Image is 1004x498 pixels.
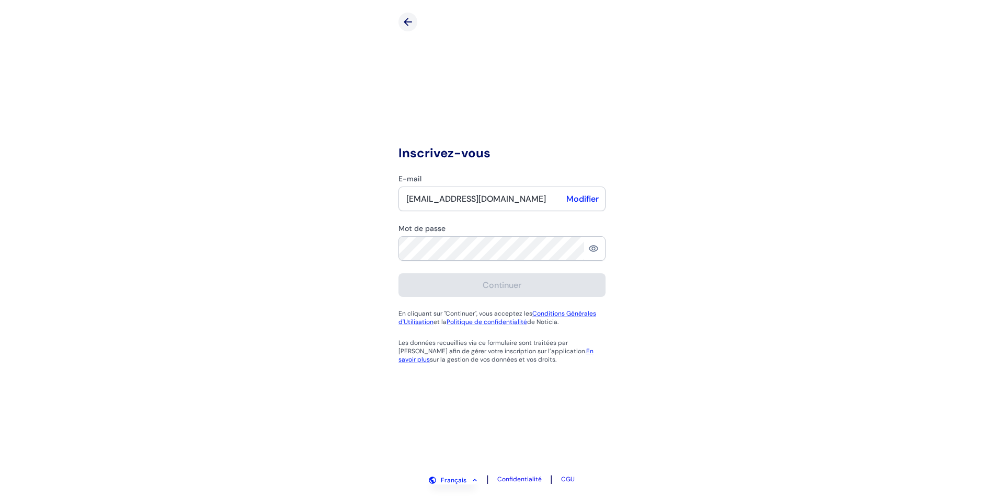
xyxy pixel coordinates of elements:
[561,475,575,483] a: CGU
[398,347,594,364] a: En savoir plus
[550,473,553,485] span: |
[398,339,606,364] p: Les données recueillies via ce formulaire sont traitées par [PERSON_NAME] afin de gérer votre ins...
[429,476,478,484] button: Français
[398,309,596,326] a: Conditions Générales d'Utilisation
[447,318,527,326] a: Politique de confidentialité
[486,473,489,485] span: |
[566,193,599,204] a: Modifier
[398,309,606,326] p: En cliquant sur "Continuer", vous acceptez les et la de Noticia.
[398,174,606,183] label: E-mail
[497,475,542,483] a: Confidentialité
[398,145,606,161] h4: Inscrivez-vous
[398,273,606,297] button: Continuer
[398,13,417,31] div: back-button
[398,224,606,233] label: Mot de passe
[483,280,521,291] div: Continuer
